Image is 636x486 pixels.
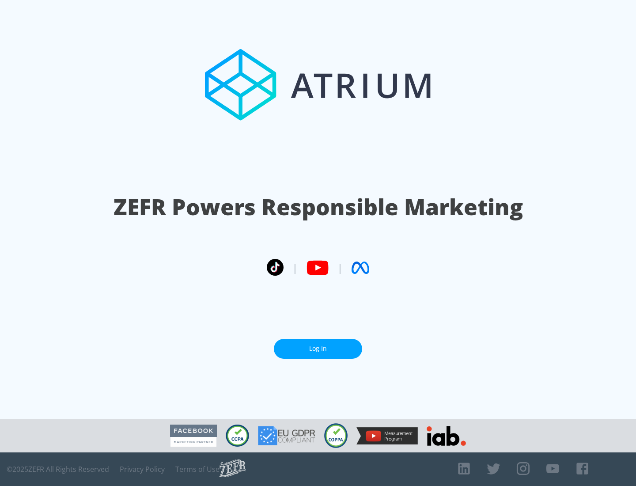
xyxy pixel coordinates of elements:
a: Terms of Use [175,465,220,474]
a: Log In [274,339,362,359]
img: GDPR Compliant [258,426,315,445]
img: COPPA Compliant [324,423,348,448]
a: Privacy Policy [120,465,165,474]
img: CCPA Compliant [226,425,249,447]
span: © 2025 ZEFR All Rights Reserved [7,465,109,474]
img: YouTube Measurement Program [356,427,418,444]
span: | [292,261,298,274]
h1: ZEFR Powers Responsible Marketing [114,192,523,222]
img: Facebook Marketing Partner [170,425,217,447]
img: IAB [427,426,466,446]
span: | [337,261,343,274]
